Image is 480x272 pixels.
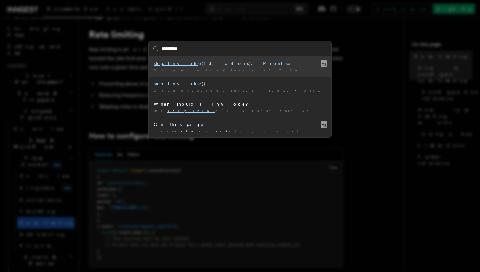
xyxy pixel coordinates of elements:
div: When should I invoke? [154,101,326,107]
div: Use e() in tasks that need specific settings like … [154,109,326,113]
div: Invoke e(id, options): Promise How to call step … [154,129,326,134]
span: Inngest Steps [231,89,292,92]
div: e() [154,81,326,87]
div: e(id, options): Promise [154,60,326,67]
mark: step.invok [167,109,215,113]
span: Documentation [154,89,221,92]
span: / [295,89,300,92]
mark: step.invok [181,129,229,133]
mark: step.invok [154,81,198,86]
span: / [223,89,229,92]
div: On this page [154,121,326,128]
span: / [223,68,229,72]
span: Documentation [154,68,221,72]
mark: step.invok [154,61,198,66]
span: Available Step Methods [303,89,407,92]
span: Invoke v3.7.0+ [231,68,301,72]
